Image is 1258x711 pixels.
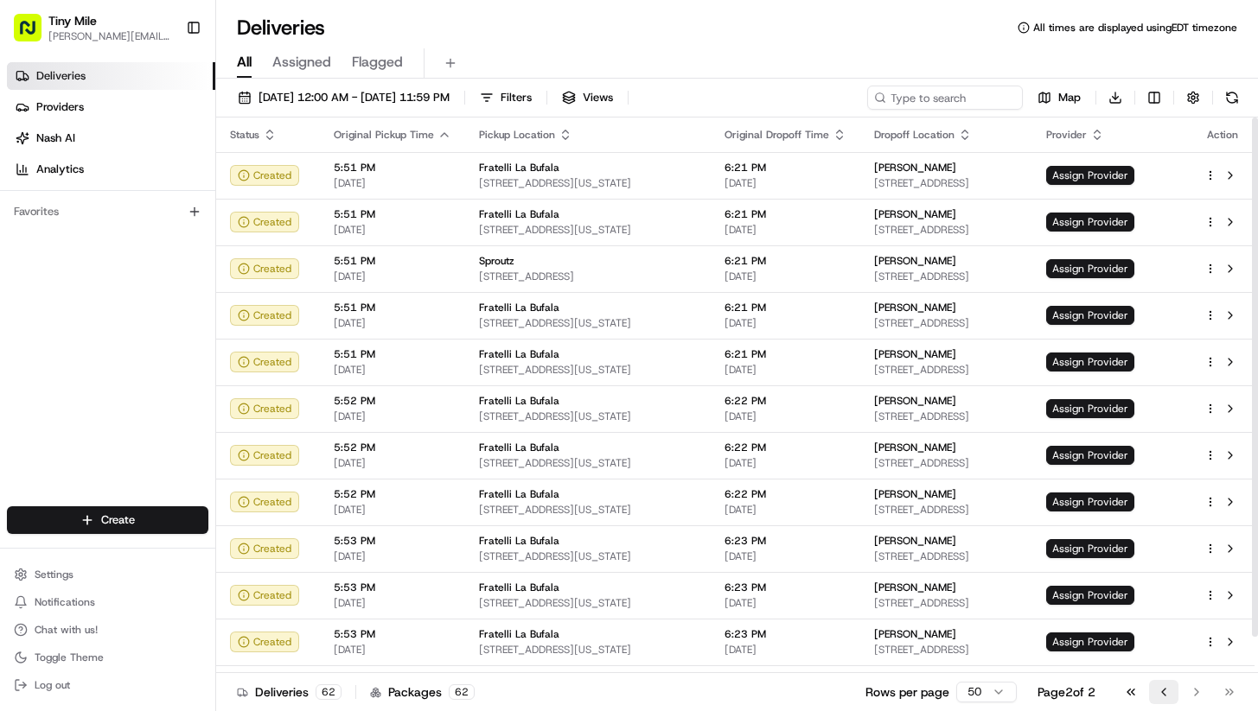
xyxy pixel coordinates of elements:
span: Nash AI [36,130,75,146]
button: Views [554,86,621,110]
span: Providers [36,99,84,115]
a: Nash AI [7,124,215,152]
span: [PERSON_NAME] [874,441,956,454]
span: [DATE] [725,409,846,423]
span: [PERSON_NAME] [874,394,956,408]
div: 💻 [146,388,160,402]
span: [STREET_ADDRESS][US_STATE] [479,409,697,423]
div: Deliveries [237,683,342,701]
div: Favorites [7,198,208,225]
input: Clear [45,111,285,130]
span: [STREET_ADDRESS][US_STATE] [479,223,697,237]
span: All [237,52,252,73]
span: Fratelli La Bufala [479,441,559,454]
span: 5:51 PM [334,301,451,314]
a: Analytics [7,156,215,183]
span: [DATE] [725,456,846,470]
span: Deliveries [36,68,86,84]
span: Status [230,128,259,142]
span: Assign Provider [1046,399,1134,418]
img: 1736555255976-a54dd68f-1ca7-489b-9aae-adbdc363a1c4 [35,269,48,282]
div: 62 [449,684,475,700]
span: [STREET_ADDRESS][US_STATE] [479,176,697,190]
span: [STREET_ADDRESS] [874,223,1018,237]
span: All times are displayed using EDT timezone [1033,21,1237,35]
button: Toggle Theme [7,645,208,670]
button: Map [1030,86,1089,110]
div: Created [230,492,299,512]
span: 6:22 PM [725,394,846,408]
span: Fratelli La Bufala [479,347,559,361]
span: [STREET_ADDRESS] [874,549,1018,563]
span: Toggle Theme [35,651,104,664]
span: Filters [501,90,532,105]
button: Created [230,445,299,466]
span: [DATE] [725,503,846,517]
span: 5:52 PM [334,487,451,501]
span: 6:21 PM [725,347,846,361]
span: [STREET_ADDRESS] [874,363,1018,377]
span: [PERSON_NAME] [874,627,956,641]
span: [DATE] [725,363,846,377]
span: [DATE] [334,456,451,470]
span: Assign Provider [1046,539,1134,558]
button: Tiny Mile [48,12,97,29]
img: 1736555255976-a54dd68f-1ca7-489b-9aae-adbdc363a1c4 [17,165,48,196]
div: Start new chat [78,165,284,182]
span: 5:53 PM [334,581,451,594]
span: Fratelli La Bufala [479,534,559,548]
span: Flagged [352,52,403,73]
span: [DATE] [334,503,451,517]
span: 5:51 PM [334,254,451,268]
button: Created [230,398,299,419]
span: 5:52 PM [334,441,451,454]
a: Deliveries [7,62,215,90]
span: Assign Provider [1046,166,1134,185]
span: [DATE] [334,643,451,657]
span: Pickup Location [479,128,555,142]
span: Map [1058,90,1081,105]
span: [DATE] [334,176,451,190]
span: 6:22 PM [725,441,846,454]
span: [DATE] [334,596,451,610]
img: Nash [17,17,52,52]
span: Fratelli La Bufala [479,207,559,221]
span: 6:23 PM [725,627,846,641]
span: [STREET_ADDRESS] [874,503,1018,517]
button: Created [230,165,299,186]
span: [STREET_ADDRESS] [874,270,1018,283]
span: [STREET_ADDRESS] [874,409,1018,423]
div: Created [230,212,299,232]
span: [DATE] [334,549,451,563]
span: Assign Provider [1046,259,1134,278]
span: 5:51 PM [334,207,451,221]
p: Rows per page [865,683,949,701]
span: [DATE] [725,549,846,563]
span: [DATE] [725,176,846,190]
button: Start new chat [294,170,315,191]
span: Settings [35,568,73,581]
button: Settings [7,562,208,587]
button: Created [230,538,299,559]
span: Assign Provider [1046,492,1134,511]
span: [STREET_ADDRESS][US_STATE] [479,363,697,377]
span: Analytics [36,162,84,177]
span: Chat with us! [35,623,98,637]
span: 5:53 PM [334,534,451,548]
span: 6:22 PM [725,487,846,501]
span: [PERSON_NAME] [874,347,956,361]
span: [PERSON_NAME][EMAIL_ADDRESS] [48,29,172,43]
button: Created [230,305,299,326]
div: Created [230,585,299,606]
button: Create [7,506,208,534]
span: [PERSON_NAME] [874,581,956,594]
span: Assign Provider [1046,632,1134,651]
span: [DATE] [725,270,846,283]
div: 62 [316,684,342,700]
span: [PERSON_NAME] [874,487,956,501]
span: [STREET_ADDRESS][US_STATE] [479,643,697,657]
h1: Deliveries [237,14,325,41]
